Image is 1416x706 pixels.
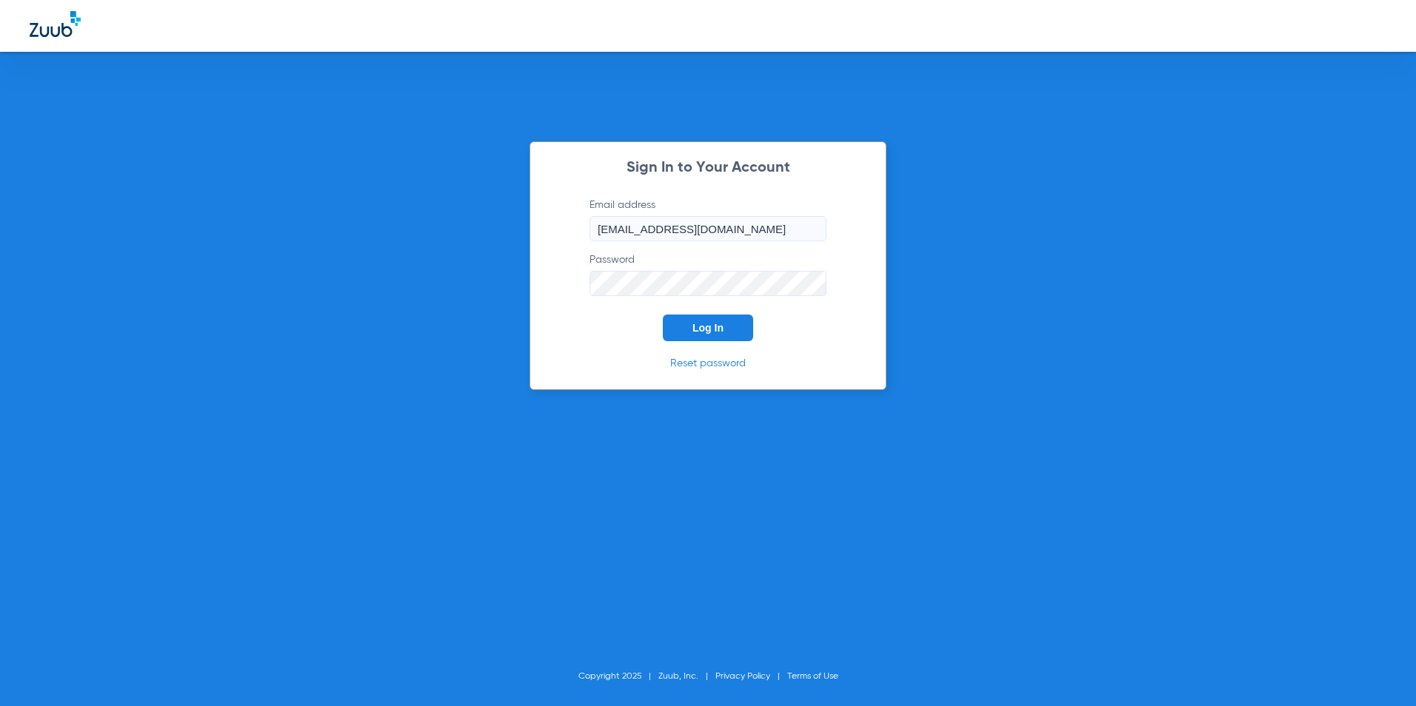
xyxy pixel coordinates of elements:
[578,669,658,684] li: Copyright 2025
[658,669,715,684] li: Zuub, Inc.
[590,216,826,241] input: Email address
[692,322,724,334] span: Log In
[1342,635,1416,706] iframe: Chat Widget
[590,271,826,296] input: Password
[590,198,826,241] label: Email address
[663,315,753,341] button: Log In
[590,252,826,296] label: Password
[567,161,849,175] h2: Sign In to Your Account
[715,672,770,681] a: Privacy Policy
[30,11,81,37] img: Zuub Logo
[670,358,746,369] a: Reset password
[787,672,838,681] a: Terms of Use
